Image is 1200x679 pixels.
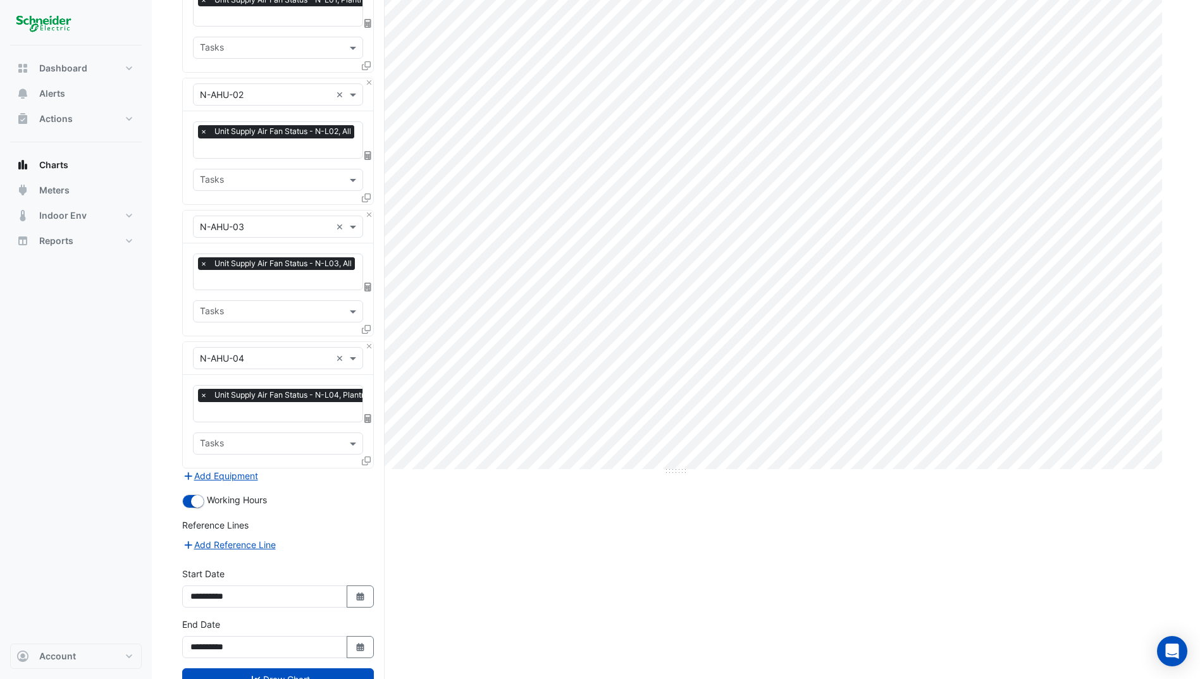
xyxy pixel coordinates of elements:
button: Alerts [10,81,142,106]
fa-icon: Select Date [355,642,366,652]
span: Choose Function [362,413,374,424]
fa-icon: Select Date [355,591,366,602]
span: Choose Function [362,281,374,292]
span: Meters [39,184,70,197]
label: Start Date [182,567,225,580]
button: Charts [10,152,142,178]
button: Meters [10,178,142,203]
span: Choose Function [362,18,374,28]
app-icon: Reports [16,235,29,247]
div: Tasks [198,173,224,189]
label: Reference Lines [182,518,249,532]
span: Actions [39,113,73,125]
app-icon: Charts [16,159,29,171]
span: Account [39,650,76,663]
span: Clear [336,352,347,365]
div: Open Intercom Messenger [1157,636,1187,666]
span: Dashboard [39,62,87,75]
span: Indoor Env [39,209,87,222]
img: Company Logo [15,10,72,35]
span: Clone Favourites and Tasks from this Equipment to other Equipment [362,192,371,203]
span: × [198,125,209,138]
button: Actions [10,106,142,132]
span: Unit Supply Air Fan Status - N-L04, Plantroom [211,389,383,401]
app-icon: Dashboard [16,62,29,75]
span: × [198,257,209,270]
span: Clear [336,220,347,233]
button: Reports [10,228,142,254]
button: Close [365,211,373,219]
div: Tasks [198,304,224,321]
app-icon: Meters [16,184,29,197]
div: Tasks [198,436,224,453]
span: Reports [39,235,73,247]
span: Unit Supply Air Fan Status - N-L03, All [211,257,355,270]
span: Alerts [39,87,65,100]
span: Choose Function [362,150,374,161]
app-icon: Alerts [16,87,29,100]
button: Dashboard [10,56,142,81]
app-icon: Indoor Env [16,209,29,222]
button: Close [365,78,373,87]
span: Charts [39,159,68,171]
span: Clear [336,88,347,101]
span: Clone Favourites and Tasks from this Equipment to other Equipment [362,456,371,467]
button: Add Equipment [182,468,259,483]
span: Working Hours [207,494,267,505]
app-icon: Actions [16,113,29,125]
button: Indoor Env [10,203,142,228]
span: Clone Favourites and Tasks from this Equipment to other Equipment [362,324,371,334]
label: End Date [182,618,220,631]
button: Account [10,644,142,669]
span: Unit Supply Air Fan Status - N-L02, All [211,125,354,138]
div: Tasks [198,40,224,57]
button: Add Reference Line [182,537,276,552]
span: × [198,389,209,401]
button: Close [365,342,373,350]
span: Clone Favourites and Tasks from this Equipment to other Equipment [362,60,371,71]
